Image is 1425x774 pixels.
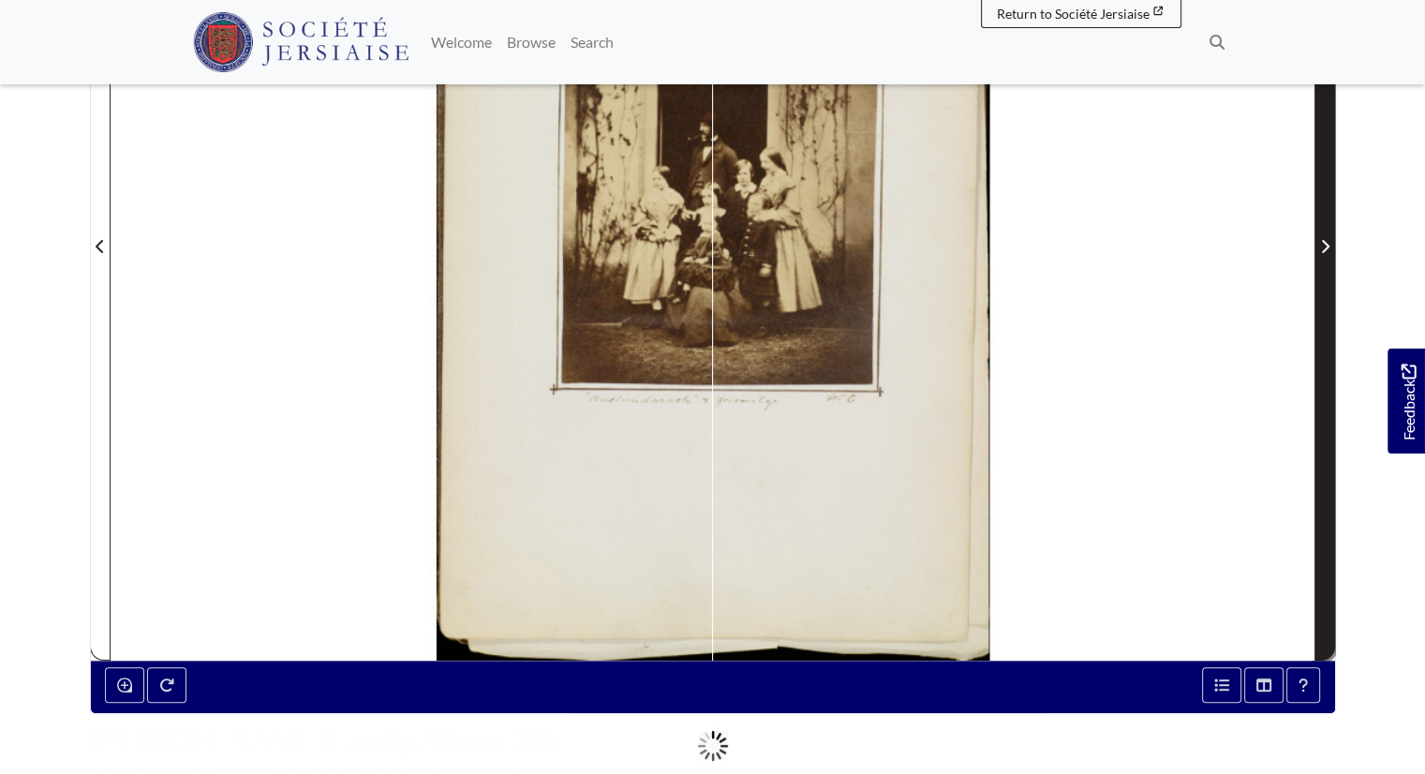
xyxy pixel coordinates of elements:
a: Welcome [423,23,499,61]
a: Browse [499,23,563,61]
button: Open metadata window [1202,667,1241,703]
button: Thumbnails [1244,667,1284,703]
button: Help [1286,667,1320,703]
a: Search [563,23,621,61]
a: Société Jersiaise logo [193,7,409,77]
img: Société Jersiaise [193,12,409,72]
a: Would you like to provide feedback? [1388,349,1425,454]
button: Rotate the book [147,667,186,703]
span: Feedback [1397,364,1419,439]
span: Return to Société Jersiaise [997,6,1150,22]
button: Enable or disable loupe tool (Alt+L) [105,667,144,703]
